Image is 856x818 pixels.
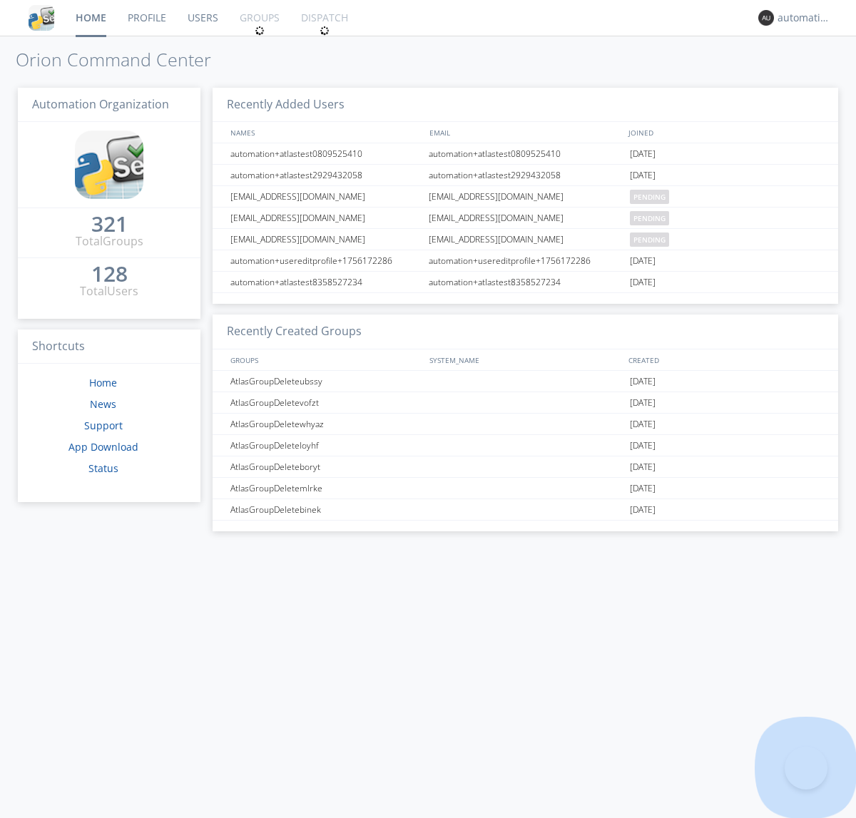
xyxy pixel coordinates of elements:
a: AtlasGroupDeletemlrke[DATE] [213,478,838,499]
a: automation+atlastest0809525410automation+atlastest0809525410[DATE] [213,143,838,165]
img: 373638.png [758,10,774,26]
div: automation+atlastest2929432058 [227,165,424,185]
span: [DATE] [630,456,656,478]
span: pending [630,211,669,225]
a: [EMAIL_ADDRESS][DOMAIN_NAME][EMAIL_ADDRESS][DOMAIN_NAME]pending [213,208,838,229]
a: AtlasGroupDeletevofzt[DATE] [213,392,838,414]
div: AtlasGroupDeletebinek [227,499,424,520]
div: AtlasGroupDeletewhyaz [227,414,424,434]
div: AtlasGroupDeleteubssy [227,371,424,392]
div: [EMAIL_ADDRESS][DOMAIN_NAME] [227,229,424,250]
div: automation+usereditprofile+1756172286 [227,250,424,271]
span: [DATE] [630,165,656,186]
span: [DATE] [630,414,656,435]
a: Support [84,419,123,432]
a: [EMAIL_ADDRESS][DOMAIN_NAME][EMAIL_ADDRESS][DOMAIN_NAME]pending [213,229,838,250]
a: automation+atlastest8358527234automation+atlastest8358527234[DATE] [213,272,838,293]
span: Automation Organization [32,96,169,112]
a: AtlasGroupDeleteboryt[DATE] [213,456,838,478]
a: AtlasGroupDeleteloyhf[DATE] [213,435,838,456]
a: 321 [91,217,128,233]
div: automation+atlastest8358527234 [425,272,626,292]
h3: Recently Created Groups [213,315,838,349]
div: automation+atlas0017 [778,11,831,25]
div: CREATED [625,349,825,370]
div: automation+atlastest2929432058 [425,165,626,185]
span: [DATE] [630,272,656,293]
div: automation+atlastest0809525410 [425,143,626,164]
a: automation+atlastest2929432058automation+atlastest2929432058[DATE] [213,165,838,186]
a: [EMAIL_ADDRESS][DOMAIN_NAME][EMAIL_ADDRESS][DOMAIN_NAME]pending [213,186,838,208]
a: News [90,397,116,411]
div: automation+usereditprofile+1756172286 [425,250,626,271]
span: [DATE] [630,478,656,499]
div: AtlasGroupDeleteboryt [227,456,424,477]
h3: Shortcuts [18,329,200,364]
img: cddb5a64eb264b2086981ab96f4c1ba7 [29,5,54,31]
img: spin.svg [320,26,330,36]
span: [DATE] [630,143,656,165]
div: [EMAIL_ADDRESS][DOMAIN_NAME] [227,208,424,228]
div: 321 [91,217,128,231]
div: AtlasGroupDeletemlrke [227,478,424,499]
div: EMAIL [426,122,625,143]
div: SYSTEM_NAME [426,349,625,370]
h3: Recently Added Users [213,88,838,123]
span: [DATE] [630,435,656,456]
div: Total Users [80,283,138,300]
a: Status [88,461,118,475]
a: 128 [91,267,128,283]
div: automation+atlastest0809525410 [227,143,424,164]
span: [DATE] [630,392,656,414]
div: NAMES [227,122,422,143]
a: Home [89,376,117,389]
div: [EMAIL_ADDRESS][DOMAIN_NAME] [425,186,626,207]
span: [DATE] [630,371,656,392]
a: automation+usereditprofile+1756172286automation+usereditprofile+1756172286[DATE] [213,250,838,272]
div: automation+atlastest8358527234 [227,272,424,292]
img: spin.svg [255,26,265,36]
div: 128 [91,267,128,281]
a: AtlasGroupDeletebinek[DATE] [213,499,838,521]
div: [EMAIL_ADDRESS][DOMAIN_NAME] [227,186,424,207]
div: AtlasGroupDeletevofzt [227,392,424,413]
img: cddb5a64eb264b2086981ab96f4c1ba7 [75,131,143,199]
div: AtlasGroupDeleteloyhf [227,435,424,456]
div: [EMAIL_ADDRESS][DOMAIN_NAME] [425,208,626,228]
iframe: Toggle Customer Support [785,747,827,789]
a: AtlasGroupDeletewhyaz[DATE] [213,414,838,435]
a: AtlasGroupDeleteubssy[DATE] [213,371,838,392]
div: GROUPS [227,349,422,370]
a: App Download [68,440,138,454]
div: Total Groups [76,233,143,250]
span: pending [630,232,669,247]
span: [DATE] [630,499,656,521]
span: pending [630,190,669,204]
span: [DATE] [630,250,656,272]
div: JOINED [625,122,825,143]
div: [EMAIL_ADDRESS][DOMAIN_NAME] [425,229,626,250]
